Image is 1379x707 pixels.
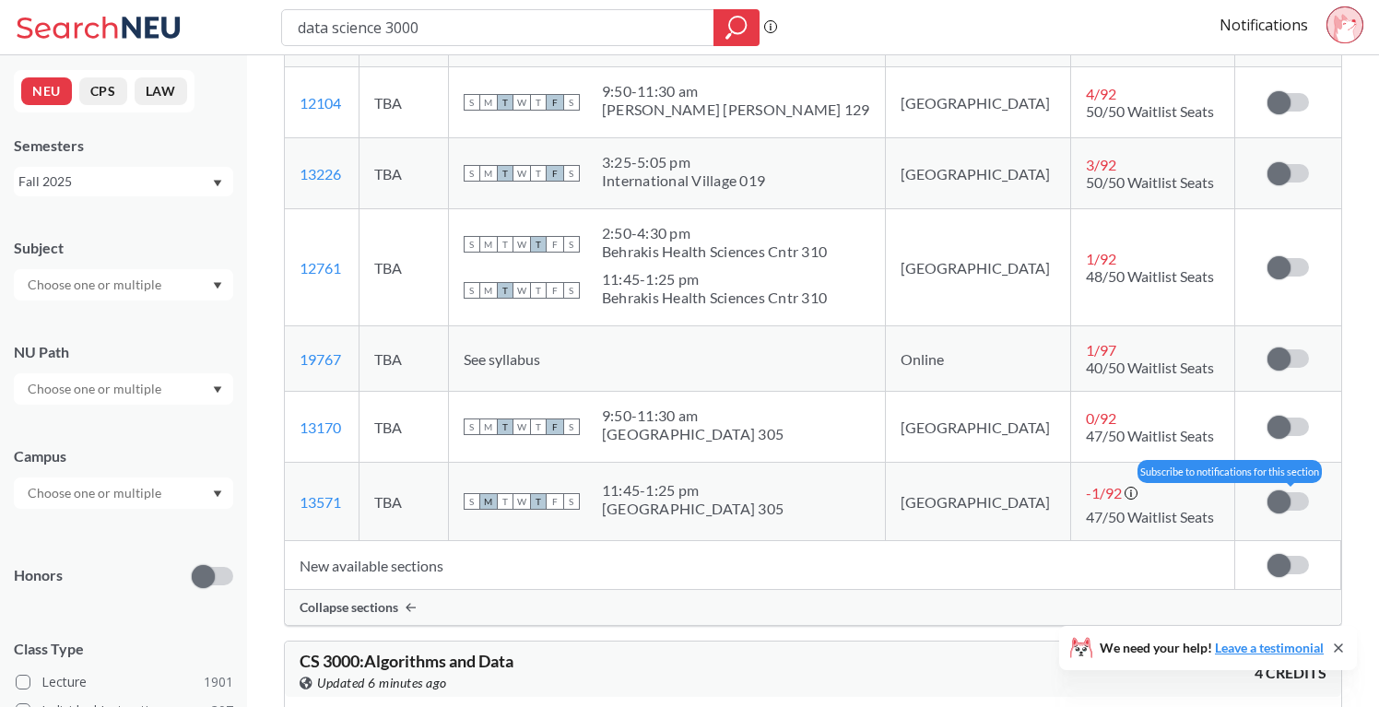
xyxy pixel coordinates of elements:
[359,326,448,392] td: TBA
[1100,642,1324,654] span: We need your help!
[296,12,701,43] input: Class, professor, course number, "phrase"
[18,274,173,296] input: Choose one or multiple
[885,67,1071,138] td: [GEOGRAPHIC_DATA]
[18,171,211,192] div: Fall 2025
[213,490,222,498] svg: Dropdown arrow
[602,100,870,119] div: [PERSON_NAME] [PERSON_NAME] 129
[602,171,765,190] div: International Village 019
[602,289,827,307] div: Behrakis Health Sciences Cntr 310
[464,350,540,368] span: See syllabus
[464,418,480,435] span: S
[563,418,580,435] span: S
[497,236,513,253] span: T
[563,94,580,111] span: S
[497,94,513,111] span: T
[602,242,827,261] div: Behrakis Health Sciences Cntr 310
[602,82,870,100] div: 9:50 - 11:30 am
[602,481,784,500] div: 11:45 - 1:25 pm
[14,342,233,362] div: NU Path
[480,282,497,299] span: M
[14,565,63,586] p: Honors
[300,599,398,616] span: Collapse sections
[513,165,530,182] span: W
[563,165,580,182] span: S
[513,418,530,435] span: W
[1086,409,1116,427] span: 0 / 92
[725,15,748,41] svg: magnifying glass
[359,392,448,463] td: TBA
[513,236,530,253] span: W
[480,418,497,435] span: M
[14,238,233,258] div: Subject
[713,9,760,46] div: magnifying glass
[513,282,530,299] span: W
[1220,15,1308,35] a: Notifications
[547,418,563,435] span: F
[14,136,233,156] div: Semesters
[135,77,187,105] button: LAW
[213,282,222,289] svg: Dropdown arrow
[300,350,341,368] a: 19767
[547,282,563,299] span: F
[1086,341,1116,359] span: 1 / 97
[1086,102,1214,120] span: 50/50 Waitlist Seats
[530,493,547,510] span: T
[21,77,72,105] button: NEU
[300,418,341,436] a: 13170
[547,493,563,510] span: F
[213,386,222,394] svg: Dropdown arrow
[359,463,448,541] td: TBA
[359,138,448,209] td: TBA
[530,418,547,435] span: T
[602,153,765,171] div: 3:25 - 5:05 pm
[1086,359,1214,376] span: 40/50 Waitlist Seats
[885,138,1071,209] td: [GEOGRAPHIC_DATA]
[480,493,497,510] span: M
[547,94,563,111] span: F
[602,500,784,518] div: [GEOGRAPHIC_DATA] 305
[602,270,827,289] div: 11:45 - 1:25 pm
[480,236,497,253] span: M
[14,639,233,659] span: Class Type
[300,165,341,183] a: 13226
[480,165,497,182] span: M
[563,236,580,253] span: S
[1086,173,1214,191] span: 50/50 Waitlist Seats
[547,236,563,253] span: F
[602,425,784,443] div: [GEOGRAPHIC_DATA] 305
[1086,156,1116,173] span: 3 / 92
[359,209,448,326] td: TBA
[602,407,784,425] div: 9:50 - 11:30 am
[885,209,1071,326] td: [GEOGRAPHIC_DATA]
[18,378,173,400] input: Choose one or multiple
[563,493,580,510] span: S
[1086,508,1214,525] span: 47/50 Waitlist Seats
[14,446,233,466] div: Campus
[547,165,563,182] span: F
[300,94,341,112] a: 12104
[497,418,513,435] span: T
[563,282,580,299] span: S
[497,165,513,182] span: T
[480,94,497,111] span: M
[530,165,547,182] span: T
[464,493,480,510] span: S
[16,670,233,694] label: Lecture
[1086,484,1122,501] span: -1 / 92
[513,94,530,111] span: W
[497,282,513,299] span: T
[300,259,341,277] a: 12761
[530,282,547,299] span: T
[602,224,827,242] div: 2:50 - 4:30 pm
[885,463,1071,541] td: [GEOGRAPHIC_DATA]
[513,493,530,510] span: W
[317,673,447,693] span: Updated 6 minutes ago
[1086,427,1214,444] span: 47/50 Waitlist Seats
[464,236,480,253] span: S
[885,326,1071,392] td: Online
[18,482,173,504] input: Choose one or multiple
[530,94,547,111] span: T
[1255,663,1326,683] span: 4 CREDITS
[285,541,1235,590] td: New available sections
[204,672,233,692] span: 1901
